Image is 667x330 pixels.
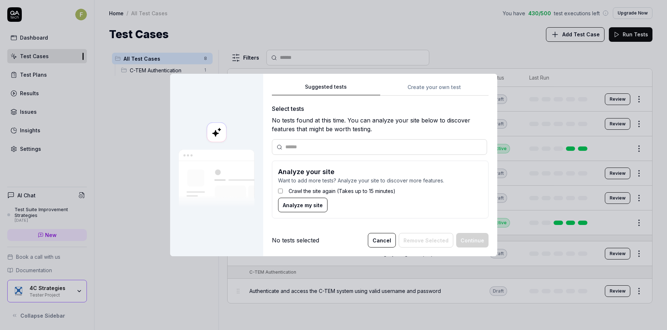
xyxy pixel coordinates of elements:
img: Our AI scans your site and suggests things to test [179,150,254,208]
button: Create your own test [380,82,489,96]
div: Select tests [272,104,489,113]
div: No tests selected [272,236,319,245]
span: Analyze my site [283,201,323,209]
button: Cancel [368,233,396,247]
button: Suggested tests [272,82,380,96]
p: Want to add more tests? Analyze your site to discover more features. [278,177,482,184]
label: Crawl the site again (Takes up to 15 minutes) [289,187,395,195]
button: Analyze my site [278,198,328,212]
button: Remove Selected [399,233,453,247]
button: Continue [456,233,489,247]
h3: Analyze your site [278,167,482,177]
div: No tests found at this time. You can analyze your site below to discover features that might be w... [272,116,489,133]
